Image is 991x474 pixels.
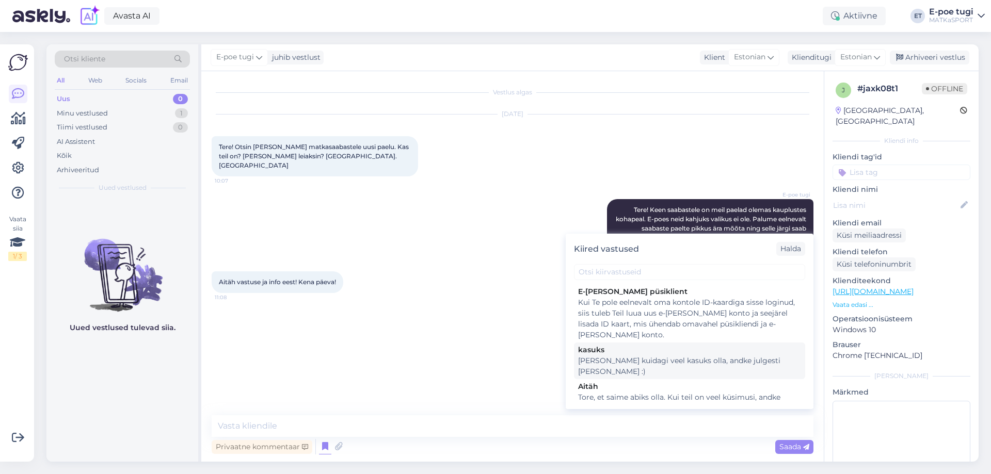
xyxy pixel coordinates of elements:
input: Otsi kiirvastuseid [574,264,805,280]
div: ET [910,9,925,23]
div: [PERSON_NAME] kuidagi veel kasuks olla, andke julgesti [PERSON_NAME] :) [578,355,801,377]
div: juhib vestlust [268,52,321,63]
div: Kui Te pole eelnevalt oma kontole ID-kaardiga sisse loginud, siis tuleb Teil luua uus e-[PERSON_N... [578,297,801,340]
img: explore-ai [78,5,100,27]
span: 10:07 [215,177,253,185]
p: Kliendi nimi [833,184,970,195]
div: Vaata siia [8,215,27,261]
img: Askly Logo [8,53,28,72]
p: Operatsioonisüsteem [833,314,970,324]
div: Aktiivne [823,7,886,25]
div: Tiimi vestlused [57,122,107,133]
span: Aitäh vastuse ja info eest! Kena päeva! [219,278,336,286]
div: MATKaSPORT [929,16,973,24]
p: Brauser [833,339,970,350]
div: Kõik [57,151,72,161]
a: Avasta AI [104,7,159,25]
div: Web [86,74,104,87]
div: Vestlus algas [212,88,813,97]
div: Arhiveeri vestlus [890,51,969,64]
span: Otsi kliente [64,54,105,64]
div: [DATE] [212,109,813,119]
div: Minu vestlused [57,108,108,119]
span: Estonian [840,52,872,63]
div: kasuks [578,345,801,355]
div: All [55,74,67,87]
span: Estonian [734,52,765,63]
p: Windows 10 [833,324,970,335]
div: Socials [123,74,149,87]
p: Kliendi telefon [833,247,970,257]
div: [GEOGRAPHIC_DATA], [GEOGRAPHIC_DATA] [836,105,960,127]
input: Lisa nimi [833,200,958,211]
p: Kliendi email [833,218,970,228]
div: E-[PERSON_NAME] püsiklient [578,286,801,297]
span: Tere! Otsin [PERSON_NAME] matkasaabastele uusi paelu. Kas teil on? [PERSON_NAME] leiaksin? [GEOGR... [219,143,410,169]
div: Kiired vastused [574,243,639,255]
span: 11:08 [215,293,253,301]
a: [URL][DOMAIN_NAME] [833,287,914,296]
div: 0 [173,122,188,133]
a: E-poe tugiMATKaSPORT [929,8,985,24]
span: Saada [779,442,809,451]
div: Email [168,74,190,87]
div: E-poe tugi [929,8,973,16]
div: [PERSON_NAME] [833,371,970,381]
div: Küsi meiliaadressi [833,228,906,242]
p: Chrome [TECHNICAL_ID] [833,350,970,361]
p: Märkmed [833,387,970,398]
img: No chats [46,220,198,313]
span: E-poe tugi [772,191,810,199]
div: Klient [700,52,725,63]
div: 1 / 3 [8,252,27,261]
input: Lisa tag [833,165,970,180]
p: Uued vestlused tulevad siia. [70,322,175,333]
span: j [842,86,845,94]
span: Uued vestlused [99,183,147,192]
div: Klienditugi [788,52,832,63]
div: Kliendi info [833,136,970,145]
div: 0 [173,94,188,104]
div: # jaxk08t1 [857,83,922,95]
div: Arhiveeritud [57,165,99,175]
div: 1 [175,108,188,119]
p: Vaata edasi ... [833,300,970,309]
div: Küsi telefoninumbrit [833,257,916,271]
div: Privaatne kommentaar [212,440,312,454]
p: Klienditeekond [833,275,970,286]
span: Tere! Keen saabastele on meil paelad olemas kauplustes kohapeal. E-poes neid kahjuks valikus ei o... [616,206,808,241]
div: Aitäh [578,381,801,392]
div: Halda [776,242,805,256]
div: Tore, et saime abiks olla. Kui teil on veel küsimusi, andke julgelt [PERSON_NAME] aitame hea meel... [578,392,801,414]
span: E-poe tugi [216,52,254,63]
div: AI Assistent [57,137,95,147]
span: Offline [922,83,967,94]
div: Uus [57,94,70,104]
p: Kliendi tag'id [833,152,970,162]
